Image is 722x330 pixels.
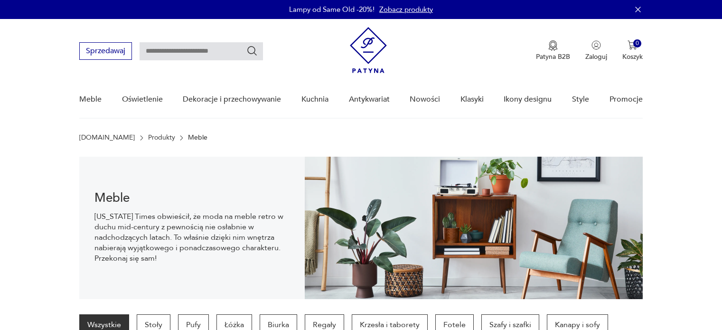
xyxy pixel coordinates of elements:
[548,40,558,51] img: Ikona medalu
[183,81,281,118] a: Dekoracje i przechowywanie
[460,81,484,118] a: Klasyki
[305,157,643,299] img: Meble
[536,40,570,61] a: Ikona medaluPatyna B2B
[609,81,643,118] a: Promocje
[379,5,433,14] a: Zobacz produkty
[591,40,601,50] img: Ikonka użytkownika
[536,52,570,61] p: Patyna B2B
[410,81,440,118] a: Nowości
[79,42,132,60] button: Sprzedawaj
[585,40,607,61] button: Zaloguj
[122,81,163,118] a: Oświetlenie
[504,81,552,118] a: Ikony designu
[94,211,290,264] p: [US_STATE] Times obwieścił, że moda na meble retro w duchu mid-century z pewnością nie osłabnie w...
[349,81,390,118] a: Antykwariat
[148,134,175,141] a: Produkty
[301,81,328,118] a: Kuchnia
[246,45,258,57] button: Szukaj
[622,40,643,61] button: 0Koszyk
[622,52,643,61] p: Koszyk
[536,40,570,61] button: Patyna B2B
[188,134,207,141] p: Meble
[289,5,375,14] p: Lampy od Same Old -20%!
[79,48,132,55] a: Sprzedawaj
[350,27,387,73] img: Patyna - sklep z meblami i dekoracjami vintage
[79,81,102,118] a: Meble
[585,52,607,61] p: Zaloguj
[633,39,641,47] div: 0
[79,134,135,141] a: [DOMAIN_NAME]
[572,81,589,118] a: Style
[628,40,637,50] img: Ikona koszyka
[94,192,290,204] h1: Meble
